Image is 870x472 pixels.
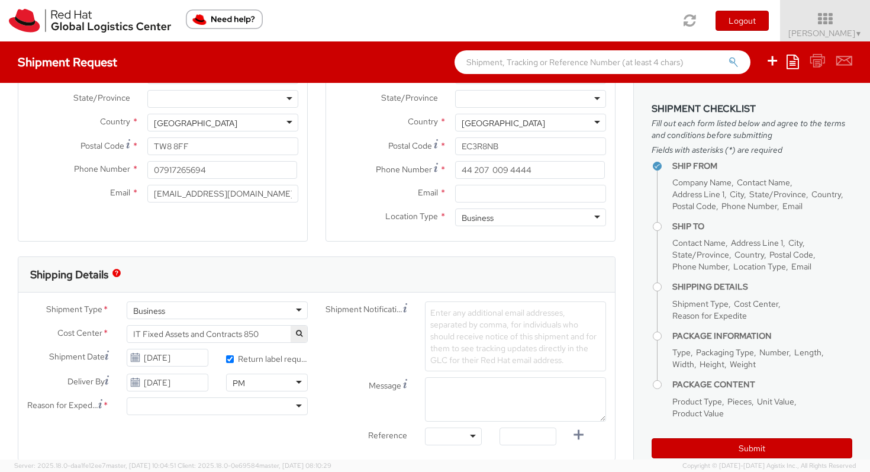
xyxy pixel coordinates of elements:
span: Postal Code [769,249,813,260]
span: Shipment Notification [326,303,403,316]
input: Return label required [226,355,234,363]
span: Email [418,187,438,198]
span: Phone Number [672,261,728,272]
span: Type [672,347,691,358]
span: Shipment Type [46,303,102,317]
h4: Shipping Details [672,282,852,291]
span: Postal Code [388,140,432,151]
div: [GEOGRAPHIC_DATA] [154,117,237,129]
span: Packaging Type [696,347,754,358]
span: ▼ [855,29,862,38]
span: State/Province [672,249,729,260]
span: Country [100,116,130,127]
span: Address Line 1 [731,237,783,248]
span: Unit Value [757,396,794,407]
span: IT Fixed Assets and Contracts 850 [133,329,301,339]
span: Contact Name [737,177,790,188]
div: Business [462,212,494,224]
span: Email [791,261,811,272]
span: Message [369,380,401,391]
span: Email [110,187,130,198]
span: Client: 2025.18.0-0e69584 [178,461,331,470]
div: PM [233,377,245,389]
button: Logout [716,11,769,31]
div: [GEOGRAPHIC_DATA] [462,117,545,129]
span: Cost Center [734,298,778,309]
span: master, [DATE] 08:10:29 [259,461,331,470]
span: Phone Number [721,201,777,211]
span: Fill out each form listed below and agree to the terms and conditions before submitting [652,117,852,141]
h3: Shipment Checklist [652,104,852,114]
span: Deliver By [67,375,105,388]
span: Weight [730,359,756,370]
button: Need help? [186,9,263,29]
span: Email [782,201,803,211]
button: Submit [652,438,852,458]
span: Country [408,116,438,127]
span: Enter any additional email addresses, separated by comma, for individuals who should receive noti... [430,307,597,365]
span: Postal Code [80,140,124,151]
span: Postal Code [672,201,716,211]
h4: Package Content [672,380,852,389]
span: Phone Number [376,164,432,175]
span: Product Value [672,408,724,419]
span: State/Province [381,92,438,103]
span: Address Line 1 [672,189,724,200]
input: Shipment, Tracking or Reference Number (at least 4 chars) [455,50,750,74]
h4: Ship From [672,162,852,171]
span: State/Province [73,92,130,103]
span: Shipment Type [672,298,729,309]
span: Company Name [672,177,732,188]
span: City [788,237,803,248]
span: Copyright © [DATE]-[DATE] Agistix Inc., All Rights Reserved [682,461,856,471]
h4: Shipment Request [18,56,117,69]
span: master, [DATE] 10:04:51 [106,461,176,470]
h3: Shipping Details [30,269,108,281]
span: City [730,189,744,200]
span: State/Province [749,189,806,200]
span: Shipment Date [49,351,105,363]
span: Phone Number [74,163,130,174]
span: Country [734,249,764,260]
span: Reason for Expedite [672,310,747,321]
span: Reason for Expedite [27,399,98,413]
span: Length [794,347,821,358]
span: Product Type [672,396,722,407]
span: Pieces [727,396,752,407]
span: Server: 2025.18.0-daa1fe12ee7 [14,461,176,470]
span: Contact Name [672,237,726,248]
span: IT Fixed Assets and Contracts 850 [127,325,308,343]
span: Width [672,359,694,370]
span: Fields with asterisks (*) are required [652,144,852,156]
span: Location Type [733,261,786,272]
span: Number [759,347,789,358]
span: Location Type [385,211,438,221]
span: [PERSON_NAME] [788,28,862,38]
h4: Package Information [672,332,852,341]
span: Height [700,359,724,370]
label: Return label required [226,351,308,365]
span: Reference [368,430,407,441]
span: Country [811,189,841,200]
span: Cost Center [57,327,102,341]
div: Business [133,305,165,317]
h4: Ship To [672,222,852,231]
img: rh-logistics-00dfa346123c4ec078e1.svg [9,9,171,33]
